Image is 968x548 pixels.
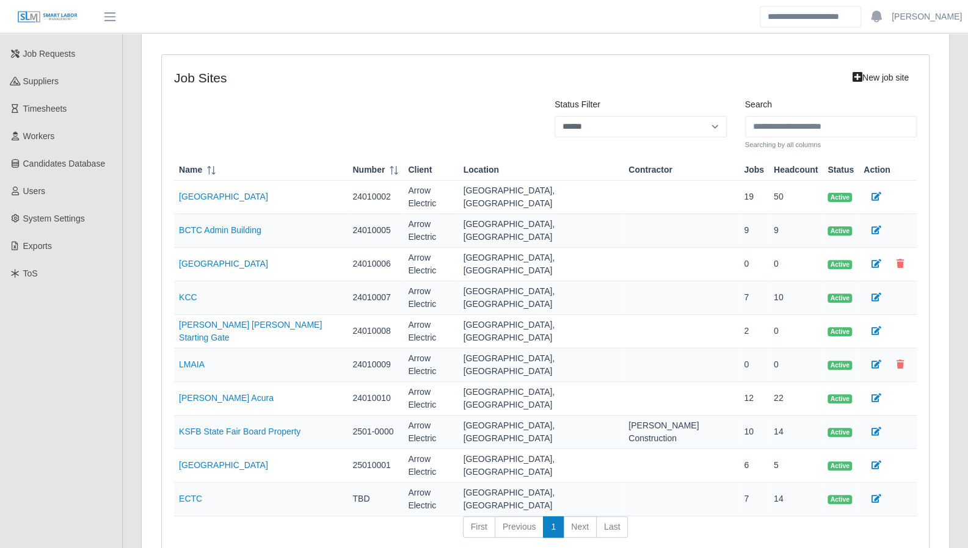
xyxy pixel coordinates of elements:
[23,241,52,251] span: Exports
[179,494,202,503] a: ECTC
[459,181,624,214] td: [GEOGRAPHIC_DATA], [GEOGRAPHIC_DATA]
[828,193,852,203] span: Active
[739,181,769,214] td: 19
[760,6,861,27] input: Search
[769,382,823,416] td: 22
[739,416,769,449] td: 10
[348,348,403,382] td: 24010009
[769,248,823,281] td: 0
[348,315,403,348] td: 24010008
[828,260,852,270] span: Active
[769,315,823,348] td: 0
[739,449,769,483] td: 6
[348,382,403,416] td: 24010010
[892,10,962,23] a: [PERSON_NAME]
[828,361,852,370] span: Active
[739,315,769,348] td: 2
[828,294,852,303] span: Active
[828,327,852,337] span: Active
[179,259,268,269] a: [GEOGRAPHIC_DATA]
[23,49,76,59] span: Job Requests
[403,416,458,449] td: Arrow Electric
[555,98,600,111] label: Status Filter
[403,483,458,516] td: Arrow Electric
[828,164,854,176] span: Status
[769,214,823,248] td: 9
[348,281,403,315] td: 24010007
[628,164,672,176] span: Contractor
[828,428,852,438] span: Active
[179,225,261,235] a: BCTC Admin Building
[23,214,85,223] span: System Settings
[459,248,624,281] td: [GEOGRAPHIC_DATA], [GEOGRAPHIC_DATA]
[769,483,823,516] td: 14
[459,449,624,483] td: [GEOGRAPHIC_DATA], [GEOGRAPHIC_DATA]
[739,214,769,248] td: 9
[828,461,852,471] span: Active
[23,269,38,278] span: ToS
[17,10,78,24] img: SLM Logo
[769,449,823,483] td: 5
[745,140,917,150] small: Searching by all columns
[348,181,403,214] td: 24010002
[745,98,772,111] label: Search
[774,164,818,176] span: Headcount
[179,164,202,176] span: Name
[348,214,403,248] td: 24010005
[179,393,274,403] a: [PERSON_NAME] Acura
[769,281,823,315] td: 10
[408,164,432,176] span: Client
[739,483,769,516] td: 7
[459,315,624,348] td: [GEOGRAPHIC_DATA], [GEOGRAPHIC_DATA]
[459,416,624,449] td: [GEOGRAPHIC_DATA], [GEOGRAPHIC_DATA]
[828,226,852,236] span: Active
[769,181,823,214] td: 50
[403,214,458,248] td: Arrow Electric
[403,315,458,348] td: Arrow Electric
[845,67,917,88] a: New job site
[744,164,764,176] span: Jobs
[23,76,59,86] span: Suppliers
[828,495,852,505] span: Active
[739,382,769,416] td: 12
[543,516,564,538] a: 1
[348,449,403,483] td: 25010001
[403,248,458,281] td: Arrow Electric
[624,416,739,449] td: [PERSON_NAME] Construction
[23,159,106,168] span: Candidates Database
[179,460,268,470] a: [GEOGRAPHIC_DATA]
[179,359,205,369] a: LMAIA
[828,394,852,404] span: Active
[352,164,385,176] span: Number
[403,181,458,214] td: Arrow Electric
[769,348,823,382] td: 0
[459,382,624,416] td: [GEOGRAPHIC_DATA], [GEOGRAPHIC_DATA]
[459,483,624,516] td: [GEOGRAPHIC_DATA], [GEOGRAPHIC_DATA]
[179,192,268,201] a: [GEOGRAPHIC_DATA]
[174,516,917,548] nav: pagination
[348,483,403,516] td: TBD
[179,292,197,302] a: KCC
[864,164,890,176] span: Action
[23,131,55,141] span: Workers
[459,214,624,248] td: [GEOGRAPHIC_DATA], [GEOGRAPHIC_DATA]
[739,348,769,382] td: 0
[179,427,300,436] a: KSFB State Fair Board Property
[348,416,403,449] td: 2501-0000
[769,416,823,449] td: 14
[739,281,769,315] td: 7
[23,104,67,114] span: Timesheets
[179,320,322,342] a: [PERSON_NAME] [PERSON_NAME] Starting Gate
[739,248,769,281] td: 0
[348,248,403,281] td: 24010006
[174,70,727,85] h4: job sites
[23,186,46,196] span: Users
[459,348,624,382] td: [GEOGRAPHIC_DATA], [GEOGRAPHIC_DATA]
[403,449,458,483] td: Arrow Electric
[459,281,624,315] td: [GEOGRAPHIC_DATA], [GEOGRAPHIC_DATA]
[403,382,458,416] td: Arrow Electric
[403,348,458,382] td: Arrow Electric
[464,164,499,176] span: Location
[403,281,458,315] td: Arrow Electric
